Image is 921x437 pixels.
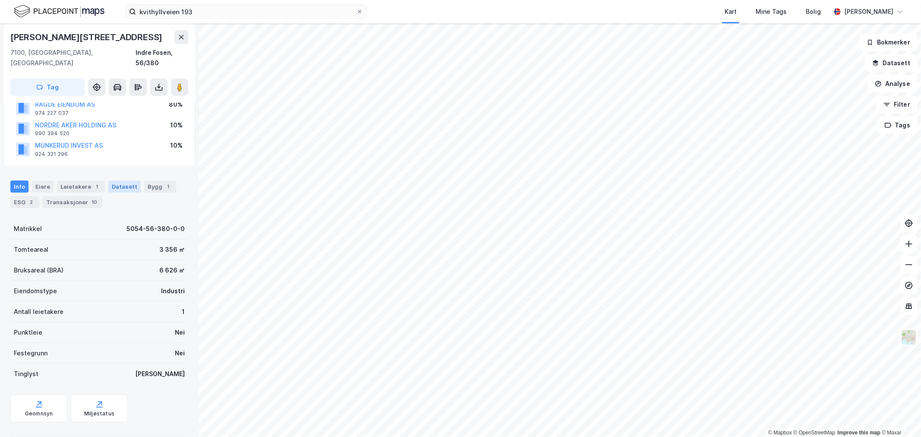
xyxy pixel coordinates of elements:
[43,196,102,208] div: Transaksjoner
[10,79,85,96] button: Tag
[14,286,57,296] div: Eiendomstype
[10,180,28,193] div: Info
[878,396,921,437] div: Kontrollprogram for chat
[159,265,185,275] div: 6 626 ㎡
[878,396,921,437] iframe: Chat Widget
[93,182,101,191] div: 1
[136,5,356,18] input: Søk på adresse, matrikkel, gårdeiere, leietakere eller personer
[865,54,918,72] button: Datasett
[14,265,63,275] div: Bruksareal (BRA)
[859,34,918,51] button: Bokmerker
[164,182,173,191] div: 1
[127,224,185,234] div: 5054-56-380-0-0
[169,99,183,110] div: 80%
[838,430,880,436] a: Improve this map
[57,180,105,193] div: Leietakere
[725,6,737,17] div: Kart
[14,327,42,338] div: Punktleie
[84,410,114,417] div: Miljøstatus
[10,30,164,44] div: [PERSON_NAME][STREET_ADDRESS]
[170,140,183,151] div: 10%
[877,117,918,134] button: Tags
[14,244,48,255] div: Tomteareal
[794,430,836,436] a: OpenStreetMap
[159,244,185,255] div: 3 356 ㎡
[35,130,70,137] div: 990 394 520
[756,6,787,17] div: Mine Tags
[175,348,185,358] div: Nei
[161,286,185,296] div: Industri
[90,198,99,206] div: 10
[14,348,47,358] div: Festegrunn
[901,329,917,345] img: Z
[14,307,63,317] div: Antall leietakere
[182,307,185,317] div: 1
[806,6,821,17] div: Bolig
[136,47,188,68] div: Indre Fosen, 56/380
[876,96,918,113] button: Filter
[32,180,54,193] div: Eiere
[144,180,176,193] div: Bygg
[14,224,42,234] div: Matrikkel
[10,47,136,68] div: 7100, [GEOGRAPHIC_DATA], [GEOGRAPHIC_DATA]
[14,4,104,19] img: logo.f888ab2527a4732fd821a326f86c7f29.svg
[35,151,68,158] div: 924 321 296
[135,369,185,379] div: [PERSON_NAME]
[10,196,39,208] div: ESG
[175,327,185,338] div: Nei
[35,110,69,117] div: 974 227 037
[844,6,893,17] div: [PERSON_NAME]
[27,198,36,206] div: 2
[867,75,918,92] button: Analyse
[170,120,183,130] div: 10%
[768,430,792,436] a: Mapbox
[108,180,141,193] div: Datasett
[25,410,53,417] div: Geoinnsyn
[14,369,38,379] div: Tinglyst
